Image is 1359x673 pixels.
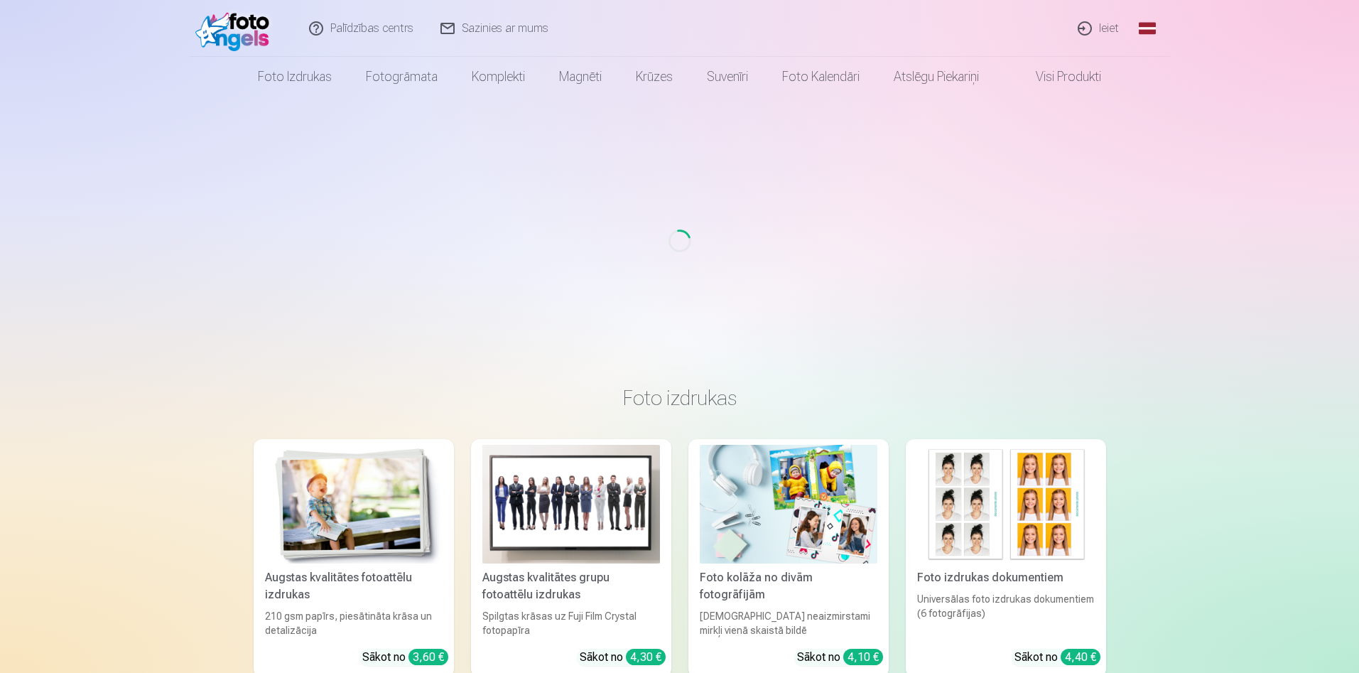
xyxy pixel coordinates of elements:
[1061,649,1100,665] div: 4,40 €
[843,649,883,665] div: 4,10 €
[694,609,883,637] div: [DEMOGRAPHIC_DATA] neaizmirstami mirkļi vienā skaistā bildē
[917,445,1095,564] img: Foto izdrukas dokumentiem
[700,445,877,564] img: Foto kolāža no divām fotogrāfijām
[542,57,619,97] a: Magnēti
[455,57,542,97] a: Komplekti
[690,57,765,97] a: Suvenīri
[911,569,1100,586] div: Foto izdrukas dokumentiem
[362,649,448,666] div: Sākot no
[619,57,690,97] a: Krūzes
[626,649,666,665] div: 4,30 €
[349,57,455,97] a: Fotogrāmata
[996,57,1118,97] a: Visi produkti
[797,649,883,666] div: Sākot no
[477,609,666,637] div: Spilgtas krāsas uz Fuji Film Crystal fotopapīra
[580,649,666,666] div: Sākot no
[265,385,1095,411] h3: Foto izdrukas
[408,649,448,665] div: 3,60 €
[911,592,1100,637] div: Universālas foto izdrukas dokumentiem (6 fotogrāfijas)
[477,569,666,603] div: Augstas kvalitātes grupu fotoattēlu izdrukas
[259,569,448,603] div: Augstas kvalitātes fotoattēlu izdrukas
[241,57,349,97] a: Foto izdrukas
[694,569,883,603] div: Foto kolāža no divām fotogrāfijām
[259,609,448,637] div: 210 gsm papīrs, piesātināta krāsa un detalizācija
[765,57,877,97] a: Foto kalendāri
[265,445,443,564] img: Augstas kvalitātes fotoattēlu izdrukas
[877,57,996,97] a: Atslēgu piekariņi
[1014,649,1100,666] div: Sākot no
[482,445,660,564] img: Augstas kvalitātes grupu fotoattēlu izdrukas
[195,6,277,51] img: /fa1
